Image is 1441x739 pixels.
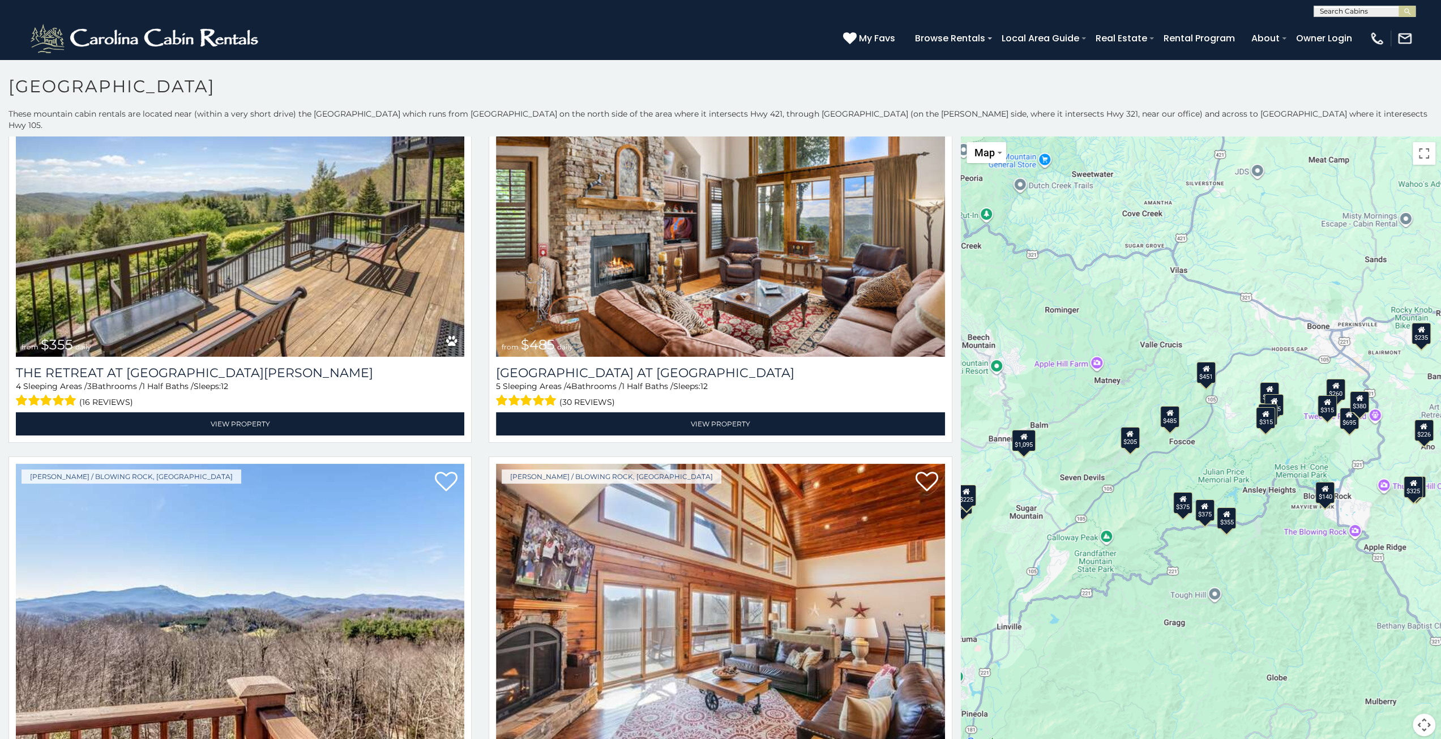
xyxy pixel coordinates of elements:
img: The Retreat at Mountain Meadows [16,56,464,357]
a: Local Area Guide [996,28,1085,48]
div: Sleeping Areas / Bathrooms / Sleeps: [496,381,944,409]
a: My Favs [843,31,898,46]
span: daily [75,343,91,351]
span: 3 [87,381,92,391]
span: 4 [16,381,21,391]
span: 1 Half Baths / [622,381,673,391]
span: My Favs [859,31,895,45]
span: 1 Half Baths / [142,381,194,391]
div: $350 [1406,476,1426,497]
a: [GEOGRAPHIC_DATA] at [GEOGRAPHIC_DATA] [496,365,944,381]
span: 5 [496,381,501,391]
a: Owner Login [1290,28,1358,48]
div: $675 [1264,394,1284,415]
div: $375 [1173,492,1192,513]
div: $695 [1339,407,1358,429]
div: $260 [1326,379,1345,400]
span: $355 [41,336,73,353]
button: Change map style [967,142,1006,163]
button: Map camera controls [1413,714,1435,736]
a: About [1246,28,1285,48]
div: Sleeping Areas / Bathrooms / Sleeps: [16,381,464,409]
div: $485 [1160,405,1179,427]
span: from [502,343,519,351]
span: daily [557,343,573,351]
div: $325 [1404,476,1423,498]
h3: The Retreat at Mountain Meadows [16,365,464,381]
a: Ridge Haven Lodge at Echota from $485 daily [496,56,944,357]
span: (30 reviews) [559,395,615,409]
a: Add to favorites [916,471,938,494]
button: Toggle fullscreen view [1413,142,1435,165]
img: Ridge Haven Lodge at Echota [496,56,944,357]
img: White-1-2.png [28,22,263,55]
span: Map [974,147,995,159]
div: $205 [1120,427,1139,448]
div: $235 [1412,323,1431,344]
div: $375 [1195,499,1215,520]
a: View Property [496,412,944,435]
div: $395 [1260,382,1279,404]
div: $226 [1414,420,1433,441]
a: Real Estate [1090,28,1153,48]
span: 12 [221,381,228,391]
h3: Ridge Haven Lodge at Echota [496,365,944,381]
div: $1,095 [1012,430,1036,451]
span: 12 [700,381,708,391]
span: from [22,343,39,351]
div: $315 [1256,407,1275,429]
div: $140 [1315,482,1335,503]
a: Browse Rentals [909,28,991,48]
span: $485 [521,336,555,353]
div: $355 [1217,507,1236,528]
div: $355 [953,493,972,514]
span: (16 reviews) [79,395,133,409]
a: The Retreat at Mountain Meadows from $355 daily [16,56,464,357]
span: 4 [566,381,571,391]
a: [PERSON_NAME] / Blowing Rock, [GEOGRAPHIC_DATA] [22,469,241,484]
div: $315 [1318,395,1337,416]
div: $480 [1258,404,1277,425]
div: $380 [1350,391,1369,413]
div: $225 [957,484,976,506]
a: [PERSON_NAME] / Blowing Rock, [GEOGRAPHIC_DATA] [502,469,721,484]
img: phone-regular-white.png [1369,31,1385,46]
img: mail-regular-white.png [1397,31,1413,46]
a: The Retreat at [GEOGRAPHIC_DATA][PERSON_NAME] [16,365,464,381]
div: $451 [1196,361,1216,383]
a: View Property [16,412,464,435]
a: Rental Program [1158,28,1241,48]
a: Add to favorites [435,471,457,494]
